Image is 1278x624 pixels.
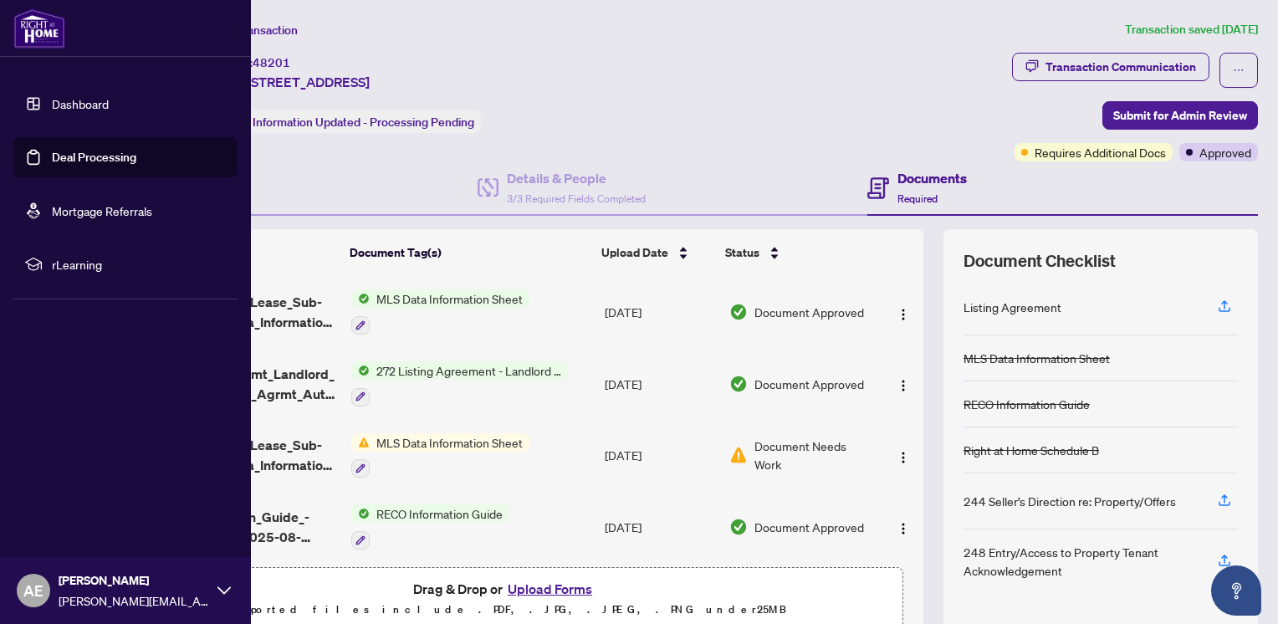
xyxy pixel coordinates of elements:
[1045,54,1196,80] div: Transaction Communication
[725,243,759,262] span: Status
[1035,143,1166,161] span: Requires Additional Docs
[964,492,1176,510] div: 244 Seller’s Direction re: Property/Offers
[754,518,864,536] span: Document Approved
[897,451,910,464] img: Logo
[207,110,481,133] div: Status:
[351,361,370,380] img: Status Icon
[370,433,529,452] span: MLS Data Information Sheet
[118,600,892,620] p: Supported files include .PDF, .JPG, .JPEG, .PNG under 25 MB
[253,55,290,70] span: 48201
[890,514,917,540] button: Logo
[59,571,209,590] span: [PERSON_NAME]
[890,299,917,325] button: Logo
[370,361,568,380] span: 272 Listing Agreement - Landlord Designated Representation Agreement Authority to Offer for Lease
[507,192,646,205] span: 3/3 Required Fields Completed
[507,168,646,188] h4: Details & People
[964,349,1110,367] div: MLS Data Information Sheet
[964,395,1090,413] div: RECO Information Guide
[13,8,65,49] img: logo
[964,249,1116,273] span: Document Checklist
[1211,565,1261,616] button: Open asap
[897,192,938,205] span: Required
[52,203,152,218] a: Mortgage Referrals
[351,433,529,478] button: Status IconMLS Data Information Sheet
[964,441,1099,459] div: Right at Home Schedule B
[598,491,723,563] td: [DATE]
[897,168,967,188] h4: Documents
[1233,64,1245,76] span: ellipsis
[890,371,917,397] button: Logo
[343,229,595,276] th: Document Tag(s)
[351,433,370,452] img: Status Icon
[23,579,43,602] span: AE
[718,229,874,276] th: Status
[729,375,748,393] img: Document Status
[351,504,370,523] img: Status Icon
[52,255,226,274] span: rLearning
[598,348,723,420] td: [DATE]
[754,375,864,393] span: Document Approved
[890,442,917,468] button: Logo
[897,308,910,321] img: Logo
[729,518,748,536] img: Document Status
[598,420,723,492] td: [DATE]
[754,303,864,321] span: Document Approved
[1199,143,1251,161] span: Approved
[964,543,1198,580] div: 248 Entry/Access to Property Tenant Acknowledgement
[1102,101,1258,130] button: Submit for Admin Review
[351,289,370,308] img: Status Icon
[370,289,529,308] span: MLS Data Information Sheet
[208,23,298,38] span: View Transaction
[595,229,719,276] th: Upload Date
[598,276,723,348] td: [DATE]
[601,243,668,262] span: Upload Date
[1012,53,1209,81] button: Transaction Communication
[964,298,1061,316] div: Listing Agreement
[52,150,136,165] a: Deal Processing
[503,578,597,600] button: Upload Forms
[729,446,748,464] img: Document Status
[351,289,529,335] button: Status IconMLS Data Information Sheet
[207,72,370,92] span: MAIN-[STREET_ADDRESS]
[351,361,568,407] button: Status Icon272 Listing Agreement - Landlord Designated Representation Agreement Authority to Offe...
[370,504,509,523] span: RECO Information Guide
[1113,102,1247,129] span: Submit for Admin Review
[897,522,910,535] img: Logo
[59,591,209,610] span: [PERSON_NAME][EMAIL_ADDRESS][DOMAIN_NAME]
[729,303,748,321] img: Document Status
[897,379,910,392] img: Logo
[413,578,597,600] span: Drag & Drop or
[253,115,474,130] span: Information Updated - Processing Pending
[52,96,109,111] a: Dashboard
[351,504,509,550] button: Status IconRECO Information Guide
[754,437,872,473] span: Document Needs Work
[1125,20,1258,39] article: Transaction saved [DATE]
